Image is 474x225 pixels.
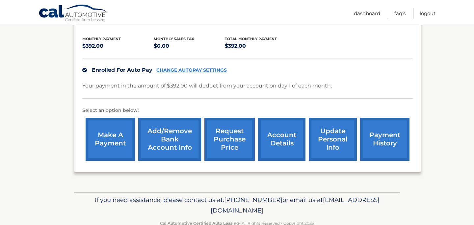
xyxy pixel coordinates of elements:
[82,37,121,41] span: Monthly Payment
[354,8,380,19] a: Dashboard
[82,107,413,114] p: Select an option below:
[225,37,277,41] span: Total Monthly Payment
[39,4,108,23] a: Cal Automotive
[92,67,152,73] span: Enrolled For Auto Pay
[156,67,227,73] a: CHANGE AUTOPAY SETTINGS
[138,118,201,161] a: Add/Remove bank account info
[86,118,135,161] a: make a payment
[154,37,194,41] span: Monthly sales Tax
[394,8,406,19] a: FAQ's
[309,118,357,161] a: update personal info
[360,118,409,161] a: payment history
[204,118,255,161] a: request purchase price
[78,195,396,216] p: If you need assistance, please contact us at: or email us at
[258,118,305,161] a: account details
[154,41,225,51] p: $0.00
[82,68,87,72] img: check.svg
[224,196,282,204] span: [PHONE_NUMBER]
[82,81,332,90] p: Your payment in the amount of $392.00 will deduct from your account on day 1 of each month.
[420,8,435,19] a: Logout
[225,41,296,51] p: $392.00
[82,41,154,51] p: $392.00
